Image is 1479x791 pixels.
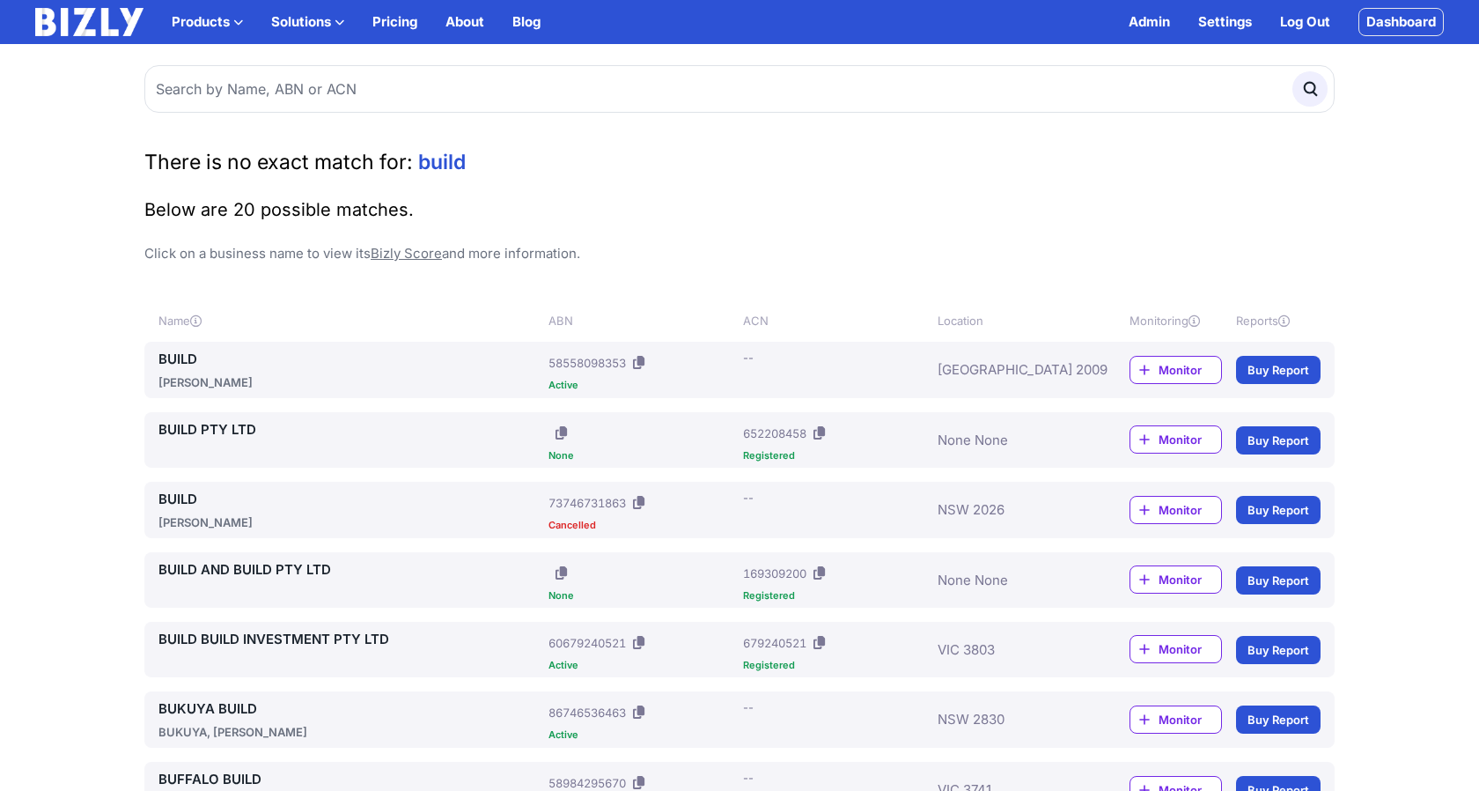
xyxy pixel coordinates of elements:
[1236,356,1321,384] a: Buy Report
[743,451,931,461] div: Registered
[144,65,1335,113] input: Search by Name, ABN or ACN
[743,425,806,442] div: 652208458
[743,565,806,582] div: 169309200
[938,629,1077,670] div: VIC 3803
[743,349,754,366] div: --
[1129,425,1222,454] a: Monitor
[548,730,736,740] div: Active
[1159,361,1221,379] span: Monitor
[938,559,1077,601] div: None None
[743,312,931,329] div: ACN
[548,312,736,329] div: ABN
[548,521,736,530] div: Cancelled
[1159,431,1221,448] span: Monitor
[938,312,1077,329] div: Location
[144,199,414,220] span: Below are 20 possible matches.
[1280,11,1330,33] a: Log Out
[371,245,442,262] a: Bizly Score
[418,150,466,174] span: build
[938,489,1077,531] div: NSW 2026
[1236,496,1321,524] a: Buy Report
[1129,496,1222,524] a: Monitor
[144,243,1335,264] p: Click on a business name to view its and more information.
[743,591,931,601] div: Registered
[1236,312,1321,329] div: Reports
[158,699,541,720] a: BUKUYA BUILD
[158,559,541,580] a: BUILD AND BUILD PTY LTD
[1159,501,1221,519] span: Monitor
[1236,706,1321,734] a: Buy Report
[1198,11,1252,33] a: Settings
[1129,635,1222,663] a: Monitor
[158,419,541,440] a: BUILD PTY LTD
[1129,566,1222,594] a: Monitor
[1236,636,1321,664] a: Buy Report
[158,489,541,510] a: BUILD
[1129,706,1222,734] a: Monitor
[158,629,541,650] a: BUILD BUILD INVESTMENT PTY LTD
[372,11,417,33] a: Pricing
[743,661,931,670] div: Registered
[158,349,541,370] a: BUILD
[512,11,541,33] a: Blog
[1129,356,1222,384] a: Monitor
[743,699,754,716] div: --
[1358,8,1444,36] a: Dashboard
[938,419,1077,461] div: None None
[743,489,754,506] div: --
[548,494,626,512] div: 73746731863
[548,661,736,670] div: Active
[1129,11,1170,33] a: Admin
[172,11,243,33] button: Products
[548,704,626,721] div: 86746536463
[1236,426,1321,455] a: Buy Report
[158,373,541,391] div: [PERSON_NAME]
[1129,312,1222,329] div: Monitoring
[158,769,541,790] a: BUFFALO BUILD
[144,150,413,174] span: There is no exact match for:
[1159,640,1221,658] span: Monitor
[158,312,541,329] div: Name
[158,723,541,741] div: BUKUYA, [PERSON_NAME]
[445,11,484,33] a: About
[548,591,736,601] div: None
[743,769,754,787] div: --
[938,349,1077,391] div: [GEOGRAPHIC_DATA] 2009
[548,381,736,390] div: Active
[548,354,626,372] div: 58558098353
[938,699,1077,741] div: NSW 2830
[1236,566,1321,595] a: Buy Report
[548,634,626,652] div: 60679240521
[1159,571,1221,588] span: Monitor
[1159,711,1221,728] span: Monitor
[548,451,736,461] div: None
[158,514,541,531] div: [PERSON_NAME]
[743,634,806,652] div: 679240521
[271,11,344,33] button: Solutions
